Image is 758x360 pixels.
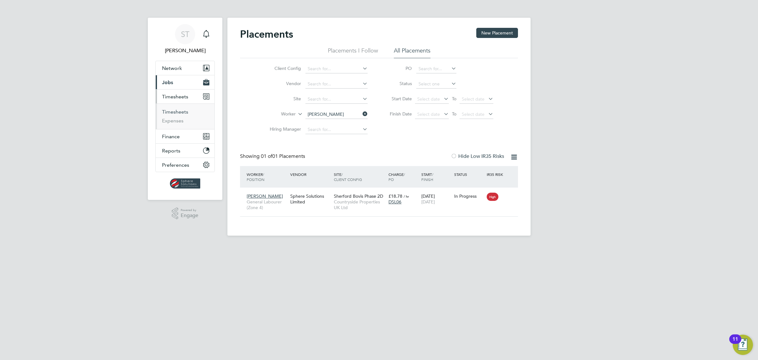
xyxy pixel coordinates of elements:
span: Select date [417,96,440,102]
button: Preferences [156,158,214,172]
span: General Labourer (Zone 4) [247,199,287,210]
span: / Position [247,172,264,182]
div: Sphere Solutions Limited [289,190,332,208]
label: Hide Low IR35 Risks [451,153,504,159]
label: Status [383,81,412,86]
button: Jobs [156,75,214,89]
span: 01 Placements [261,153,305,159]
span: Timesheets [162,94,188,100]
div: IR35 Risk [485,169,507,180]
span: High [487,193,498,201]
span: To [450,95,458,103]
span: Select date [462,111,484,117]
input: Search for... [305,80,368,89]
span: / PO [388,172,405,182]
span: Countryside Properties UK Ltd [334,199,385,210]
a: Expenses [162,118,183,124]
div: Worker [245,169,289,185]
span: £18.78 [388,193,402,199]
span: Jobs [162,79,173,85]
h2: Placements [240,28,293,40]
label: Start Date [383,96,412,102]
span: Sherford Bovis Phase 2D [334,193,383,199]
span: 01 of [261,153,272,159]
label: Finish Date [383,111,412,117]
div: 11 [732,339,738,347]
span: DSL06 [388,199,401,205]
span: Preferences [162,162,189,168]
li: All Placements [394,47,430,58]
span: Select date [462,96,484,102]
input: Search for... [416,65,456,73]
label: PO [383,65,412,71]
span: Powered by [181,208,198,213]
input: Search for... [305,125,368,134]
button: New Placement [476,28,518,38]
button: Network [156,61,214,75]
a: Go to home page [155,178,215,189]
a: [PERSON_NAME]General Labourer (Zone 4)Sphere Solutions LimitedSherford Bovis Phase 2DCountryside ... [245,190,518,195]
div: Vendor [289,169,332,180]
a: ST[PERSON_NAME] [155,24,215,54]
button: Finance [156,129,214,143]
div: Start [420,169,453,185]
button: Open Resource Center, 11 new notifications [733,335,753,355]
span: / Finish [421,172,433,182]
label: Worker [259,111,296,117]
button: Reports [156,144,214,158]
span: Network [162,65,182,71]
label: Site [265,96,301,102]
div: Status [453,169,485,180]
div: In Progress [454,193,484,199]
span: / Client Config [334,172,362,182]
span: ST [181,30,189,38]
span: Engage [181,213,198,218]
span: [PERSON_NAME] [247,193,283,199]
input: Search for... [305,65,368,73]
li: Placements I Follow [328,47,378,58]
div: Showing [240,153,306,160]
button: Timesheets [156,90,214,103]
div: Site [332,169,387,185]
span: Selin Thomas [155,47,215,54]
span: Reports [162,148,180,154]
input: Search for... [305,110,368,119]
nav: Main navigation [148,18,222,200]
div: [DATE] [420,190,453,208]
div: Timesheets [156,103,214,129]
label: Hiring Manager [265,126,301,132]
span: To [450,110,458,118]
span: Select date [417,111,440,117]
span: [DATE] [421,199,435,205]
label: Vendor [265,81,301,86]
input: Search for... [305,95,368,104]
a: Powered byEngage [172,208,199,220]
span: Finance [162,133,180,140]
img: spheresolutions-logo-retina.png [170,178,201,189]
div: Charge [387,169,420,185]
a: Timesheets [162,109,188,115]
input: Select one [416,80,456,89]
span: / hr [404,194,409,199]
label: Client Config [265,65,301,71]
